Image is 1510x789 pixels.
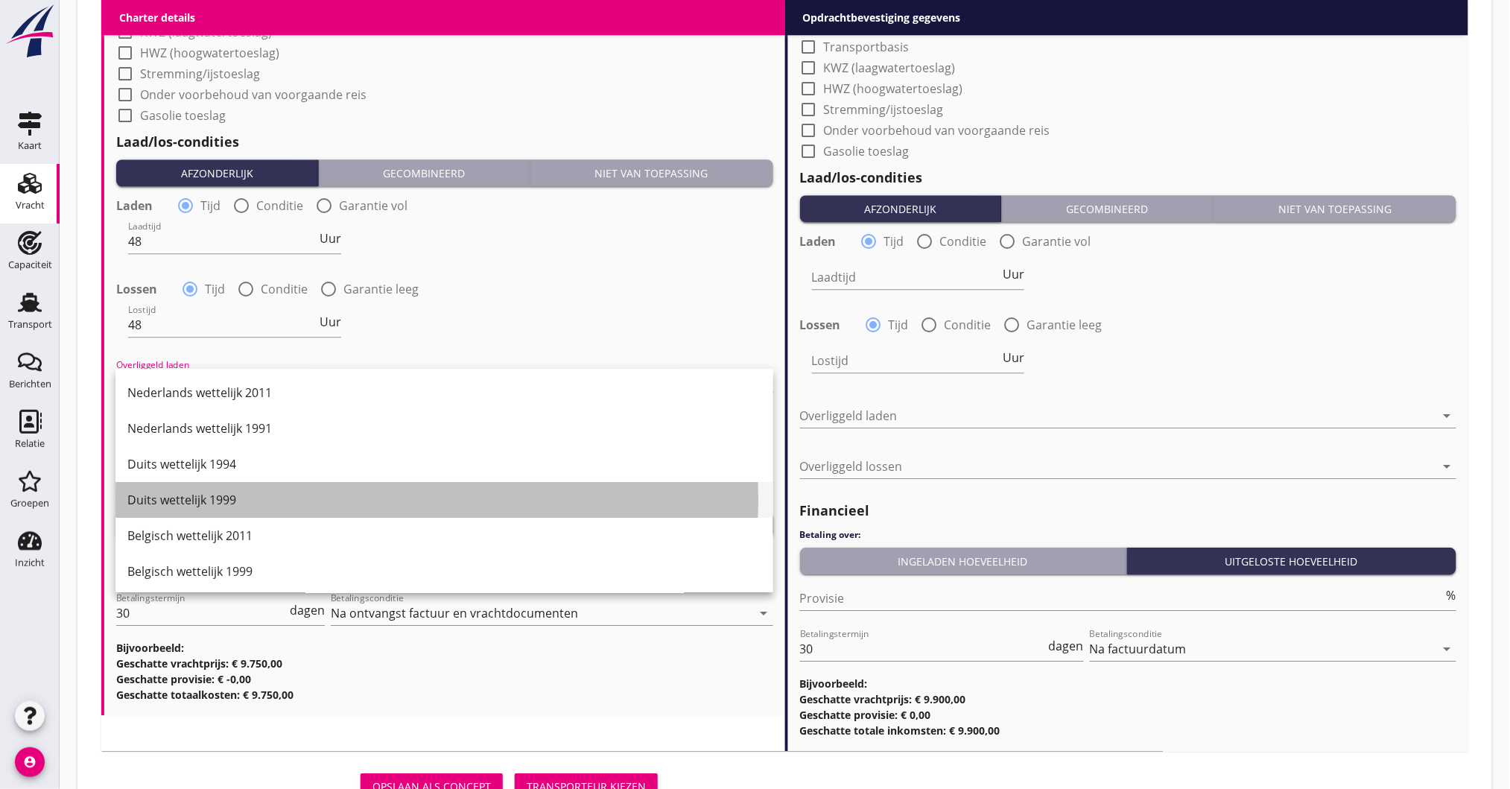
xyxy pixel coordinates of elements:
input: Laadtijd [812,265,1000,289]
div: Duits wettelijk 1999 [127,491,761,509]
h3: Bijvoorbeeld: [800,676,1457,691]
div: Na ontvangst factuur en vrachtdocumenten [331,606,578,620]
div: Duits wettelijk 1994 [127,455,761,473]
label: Verzekering schip vereist [824,19,964,34]
div: Afzonderlijk [806,201,996,217]
h3: Geschatte provisie: € -0,00 [116,671,773,687]
div: % [1444,589,1456,601]
span: Uur [1003,268,1024,280]
label: Gasolie toeslag [824,144,910,159]
button: Gecombineerd [319,159,531,186]
i: arrow_drop_down [755,604,773,622]
input: Provisie [800,586,1444,610]
h2: Financieel [800,501,1457,521]
h4: Betaling over: [800,528,1457,542]
div: Afzonderlijk [122,165,312,181]
label: Tijd [889,317,909,332]
span: Uur [320,232,341,244]
label: Transportbasis [140,4,226,19]
button: Afzonderlijk [116,159,319,186]
label: Conditie [945,317,992,332]
div: Na factuurdatum [1090,642,1187,656]
input: Lostijd [812,349,1000,373]
div: Transport [8,320,52,329]
i: arrow_drop_down [1438,407,1456,425]
div: Capaciteit [8,260,52,270]
label: Stremming/ijstoeslag [140,66,260,81]
label: HWZ (hoogwatertoeslag) [824,81,963,96]
div: Belgisch wettelijk 1999 [127,563,761,580]
i: account_circle [15,747,45,777]
label: KWZ (laagwatertoeslag) [140,25,272,39]
h3: Geschatte totaalkosten: € 9.750,00 [116,687,773,703]
strong: Laden [116,198,153,213]
label: Garantie leeg [1027,317,1103,332]
label: Tijd [200,198,221,213]
label: Conditie [261,282,308,297]
i: arrow_drop_down [1438,640,1456,658]
label: Garantie vol [339,198,407,213]
input: Laadtijd [128,229,317,253]
div: Nederlands wettelijk 1991 [127,419,761,437]
label: Conditie [940,234,987,249]
label: KWZ (laagwatertoeslag) [824,60,956,75]
div: Berichten [9,379,51,389]
label: Gasolie toeslag [140,108,226,123]
div: Ingeladen hoeveelheid [806,554,1120,569]
label: HWZ (hoogwatertoeslag) [140,45,279,60]
div: Kaart [18,141,42,150]
h2: Laad/los-condities [800,168,1457,188]
div: dagen [1046,640,1084,652]
div: Groepen [10,498,49,508]
img: logo-small.a267ee39.svg [3,4,57,59]
button: Afzonderlijk [800,195,1003,222]
strong: Lossen [800,317,841,332]
label: Tijd [205,282,225,297]
i: arrow_drop_down [1438,457,1456,475]
button: Uitgeloste hoeveelheid [1127,548,1456,574]
h3: Geschatte vrachtprijs: € 9.900,00 [800,691,1457,707]
div: Relatie [15,439,45,449]
h3: Geschatte provisie: € 0,00 [800,707,1457,723]
button: Ingeladen hoeveelheid [800,548,1127,574]
h3: Geschatte totale inkomsten: € 9.900,00 [800,723,1457,738]
strong: Lossen [116,282,157,297]
h2: Laad/los-condities [116,132,773,152]
h3: Bijvoorbeeld: [116,640,773,656]
input: Betalingstermijn [800,637,1046,661]
label: Garantie vol [1023,234,1091,249]
button: Gecombineerd [1002,195,1214,222]
label: Conditie [256,198,303,213]
label: Transportbasis [824,39,910,54]
div: Belgisch wettelijk 2011 [127,527,761,545]
span: Uur [320,316,341,328]
div: Niet van toepassing [536,165,767,181]
label: Stremming/ijstoeslag [824,102,944,117]
label: Garantie leeg [343,282,419,297]
label: Onder voorbehoud van voorgaande reis [140,87,367,102]
div: Nederlands wettelijk 2011 [127,384,761,402]
button: Niet van toepassing [1214,195,1457,222]
button: Niet van toepassing [530,159,773,186]
div: Niet van toepassing [1220,201,1451,217]
h3: Geschatte vrachtprijs: € 9.750,00 [116,656,773,671]
div: Gecombineerd [1008,201,1208,217]
input: Lostijd [128,313,317,337]
span: Uur [1003,352,1024,364]
div: Inzicht [15,558,45,568]
strong: Laden [800,234,837,249]
label: Tijd [884,234,904,249]
label: Onder voorbehoud van voorgaande reis [824,123,1050,138]
div: dagen [287,604,325,616]
div: Uitgeloste hoeveelheid [1133,554,1450,569]
input: Betalingstermijn [116,601,287,625]
div: Vracht [16,200,45,210]
div: Gecombineerd [325,165,524,181]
